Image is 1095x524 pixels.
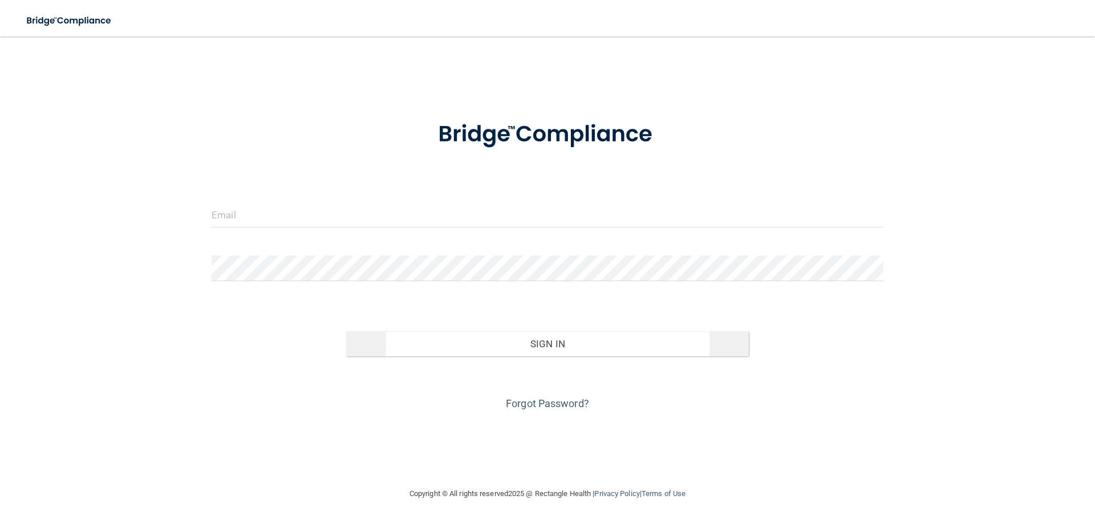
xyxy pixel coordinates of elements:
[415,105,680,164] img: bridge_compliance_login_screen.278c3ca4.svg
[594,489,639,498] a: Privacy Policy
[346,331,749,356] button: Sign In
[339,476,756,512] div: Copyright © All rights reserved 2025 @ Rectangle Health | |
[212,202,883,228] input: Email
[506,397,589,409] a: Forgot Password?
[642,489,686,498] a: Terms of Use
[17,9,122,33] img: bridge_compliance_login_screen.278c3ca4.svg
